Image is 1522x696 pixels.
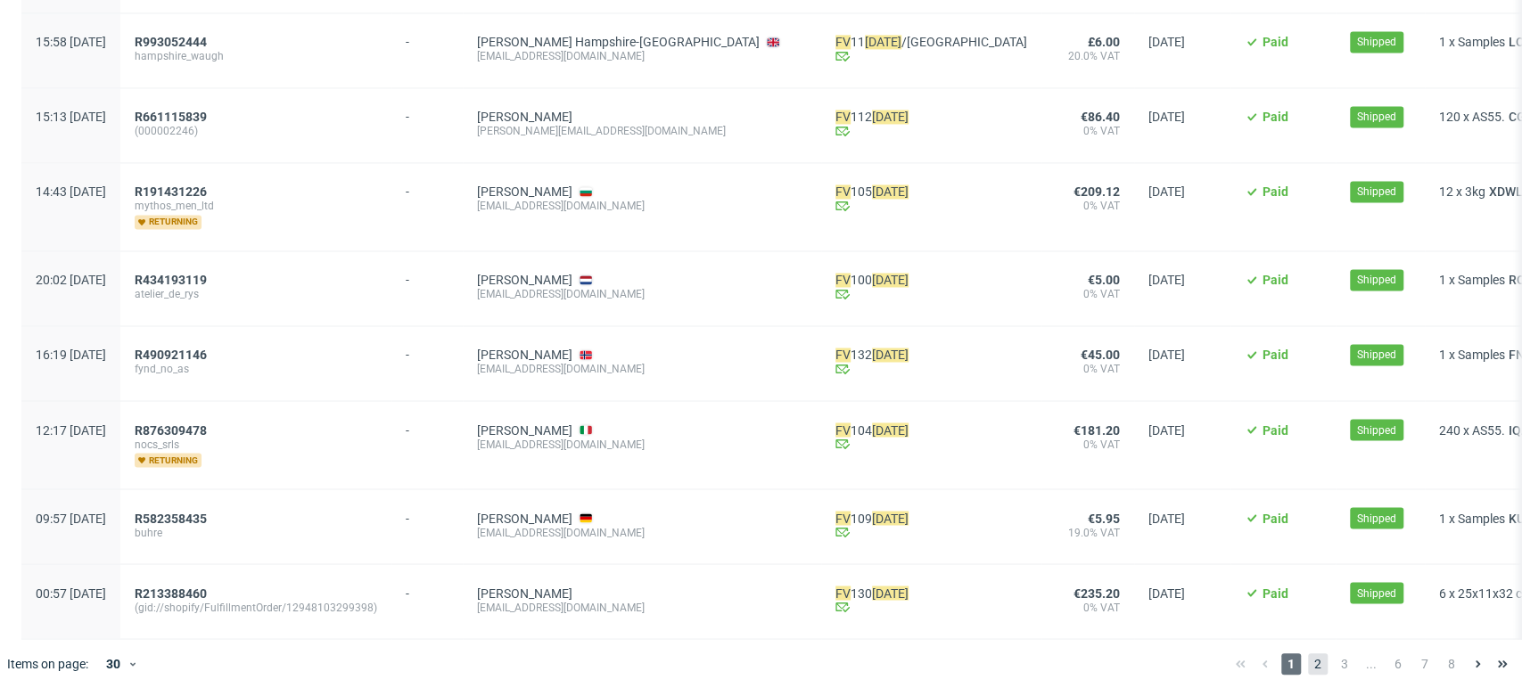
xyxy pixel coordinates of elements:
[835,35,1027,49] a: FV11[DATE]/[GEOGRAPHIC_DATA]
[135,287,377,301] span: atelier_de_rys
[135,511,210,525] a: R582358435
[1056,49,1120,63] span: 20.0% VAT
[135,49,377,63] span: hampshire_waugh
[835,511,851,525] mark: FV
[1388,653,1408,675] span: 6
[135,273,207,287] span: R434193119
[835,184,1027,199] a: FV105[DATE]
[1458,273,1505,287] span: Samples
[1263,348,1288,362] span: Paid
[36,184,106,199] span: 14:43 [DATE]
[835,348,851,362] mark: FV
[135,600,377,614] span: (gid://shopify/FulfillmentOrder/12948103299398)
[835,110,851,124] mark: FV
[1056,600,1120,614] span: 0% VAT
[1148,585,1185,600] span: [DATE]
[1281,653,1301,675] span: 1
[477,273,572,287] a: [PERSON_NAME]
[1148,35,1185,49] span: [DATE]
[477,348,572,362] a: [PERSON_NAME]
[835,422,1027,437] a: FV104[DATE]
[1056,362,1120,376] span: 0% VAT
[1263,35,1288,49] span: Paid
[1056,199,1120,213] span: 0% VAT
[1458,35,1505,49] span: Samples
[406,266,448,287] div: -
[1439,422,1460,437] span: 240
[872,511,909,525] mark: [DATE]
[872,348,909,362] mark: [DATE]
[1081,110,1120,124] span: €86.40
[1074,184,1120,199] span: €209.12
[135,437,377,451] span: nocs_srls
[36,422,106,437] span: 12:17 [DATE]
[477,585,572,600] a: [PERSON_NAME]
[835,585,1027,600] a: FV130[DATE]
[1148,184,1185,199] span: [DATE]
[1056,124,1120,138] span: 0% VAT
[36,511,106,525] span: 09:57 [DATE]
[1056,525,1120,539] span: 19.0% VAT
[835,110,1027,124] a: FV112[DATE]
[835,273,1027,287] a: FV100[DATE]
[1415,653,1435,675] span: 7
[1357,422,1396,438] span: Shipped
[835,35,851,49] mark: FV
[135,525,377,539] span: buhre
[135,348,210,362] a: R490921146
[135,585,210,600] a: R213388460
[1263,184,1288,199] span: Paid
[477,184,572,199] a: [PERSON_NAME]
[1439,184,1453,199] span: 12
[477,110,572,124] a: [PERSON_NAME]
[135,422,207,437] span: R876309478
[872,422,909,437] mark: [DATE]
[1439,110,1460,124] span: 120
[1148,273,1185,287] span: [DATE]
[1056,437,1120,451] span: 0% VAT
[1357,109,1396,125] span: Shipped
[1148,422,1185,437] span: [DATE]
[135,585,207,600] span: R213388460
[865,35,901,49] mark: [DATE]
[1442,653,1461,675] span: 8
[135,199,377,213] span: mythos_men_ltd
[835,511,1027,525] a: FV109[DATE]
[1458,511,1505,525] span: Samples
[135,453,202,467] span: returning
[1357,34,1396,50] span: Shipped
[135,273,210,287] a: R434193119
[477,525,807,539] div: [EMAIL_ADDRESS][DOMAIN_NAME]
[477,124,807,138] div: [PERSON_NAME][EMAIL_ADDRESS][DOMAIN_NAME]
[1081,348,1120,362] span: €45.00
[135,362,377,376] span: fynd_no_as
[1263,585,1288,600] span: Paid
[36,273,106,287] span: 20:02 [DATE]
[1357,184,1396,200] span: Shipped
[477,287,807,301] div: [EMAIL_ADDRESS][DOMAIN_NAME]
[835,585,851,600] mark: FV
[835,348,1027,362] a: FV132[DATE]
[477,199,807,213] div: [EMAIL_ADDRESS][DOMAIN_NAME]
[36,110,106,124] span: 15:13 [DATE]
[135,184,207,199] span: R191431226
[1088,273,1120,287] span: €5.00
[406,415,448,437] div: -
[1439,511,1446,525] span: 1
[1357,585,1396,601] span: Shipped
[872,585,909,600] mark: [DATE]
[872,273,909,287] mark: [DATE]
[477,422,572,437] a: [PERSON_NAME]
[95,651,128,676] div: 30
[1148,110,1185,124] span: [DATE]
[835,273,851,287] mark: FV
[406,578,448,600] div: -
[1357,510,1396,526] span: Shipped
[406,340,448,362] div: -
[872,110,909,124] mark: [DATE]
[135,215,202,229] span: returning
[1263,422,1288,437] span: Paid
[1308,653,1328,675] span: 2
[135,348,207,362] span: R490921146
[1458,348,1505,362] span: Samples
